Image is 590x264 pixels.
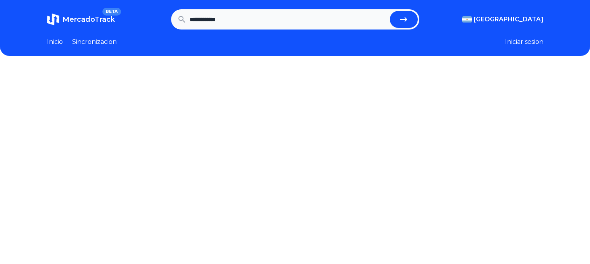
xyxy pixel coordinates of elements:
[72,37,117,47] a: Sincronizacion
[47,13,59,26] img: MercadoTrack
[47,13,115,26] a: MercadoTrackBETA
[47,37,63,47] a: Inicio
[505,37,543,47] button: Iniciar sesion
[102,8,121,16] span: BETA
[462,16,472,23] img: Argentina
[474,15,543,24] span: [GEOGRAPHIC_DATA]
[462,15,543,24] button: [GEOGRAPHIC_DATA]
[62,15,115,24] span: MercadoTrack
